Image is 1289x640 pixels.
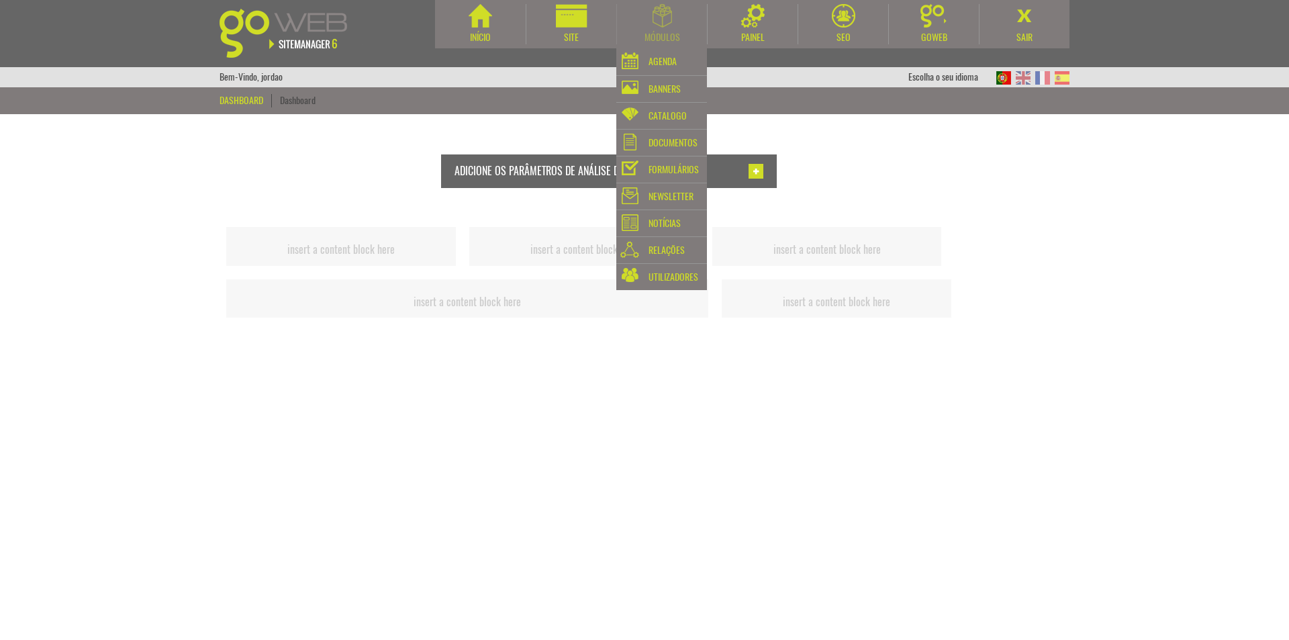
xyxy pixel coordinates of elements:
[1035,71,1050,85] img: FR
[1013,4,1037,28] img: Sair
[622,187,638,204] img: newsletter
[980,31,1069,44] div: Sair
[798,31,888,44] div: SEO
[526,31,616,44] div: Site
[620,241,639,258] img: relacoes
[622,81,638,94] img: banners
[622,52,638,69] img: agenda
[622,161,638,175] img: form
[455,164,665,178] span: Adicione os parâmetros de análise do seu site.
[749,164,763,179] img: Adicionar
[617,31,707,44] div: Módulos
[220,67,283,87] div: Bem-Vindo, jordao
[649,241,685,260] div: Relações
[435,31,526,44] div: Início
[908,67,992,87] div: Escolha o seu idioma
[649,80,681,99] div: Banners
[649,187,694,206] div: Newsletter
[649,52,677,71] div: Agenda
[220,9,363,58] img: Goweb
[556,4,587,28] img: Site
[649,134,698,152] div: Documentos
[649,161,699,179] div: Formulários
[220,94,272,107] div: Dashboard
[1016,71,1031,85] img: EN
[230,296,705,308] h2: insert a content block here
[920,4,948,28] img: Goweb
[280,94,316,107] a: Dashboard
[649,268,698,287] div: Utilizadores
[653,4,672,28] img: Módulos
[716,244,939,256] h2: insert a content block here
[230,244,452,256] h2: insert a content block here
[741,4,765,28] img: Painel
[1055,71,1069,85] img: ES
[725,296,948,308] h2: insert a content block here
[649,107,687,126] div: Catalogo
[624,134,636,150] img: documentos
[622,214,638,231] img: noticias
[622,268,638,282] img: utilizadores
[996,71,1011,85] img: PT
[708,31,798,44] div: Painel
[889,31,979,44] div: Goweb
[469,4,492,28] img: Início
[622,107,638,121] img: catalogo
[649,214,681,233] div: Notícias
[832,4,855,28] img: SEO
[233,154,984,188] a: Adicione os parâmetros de análise do seu site. Adicionar
[473,244,696,256] h2: insert a content block here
